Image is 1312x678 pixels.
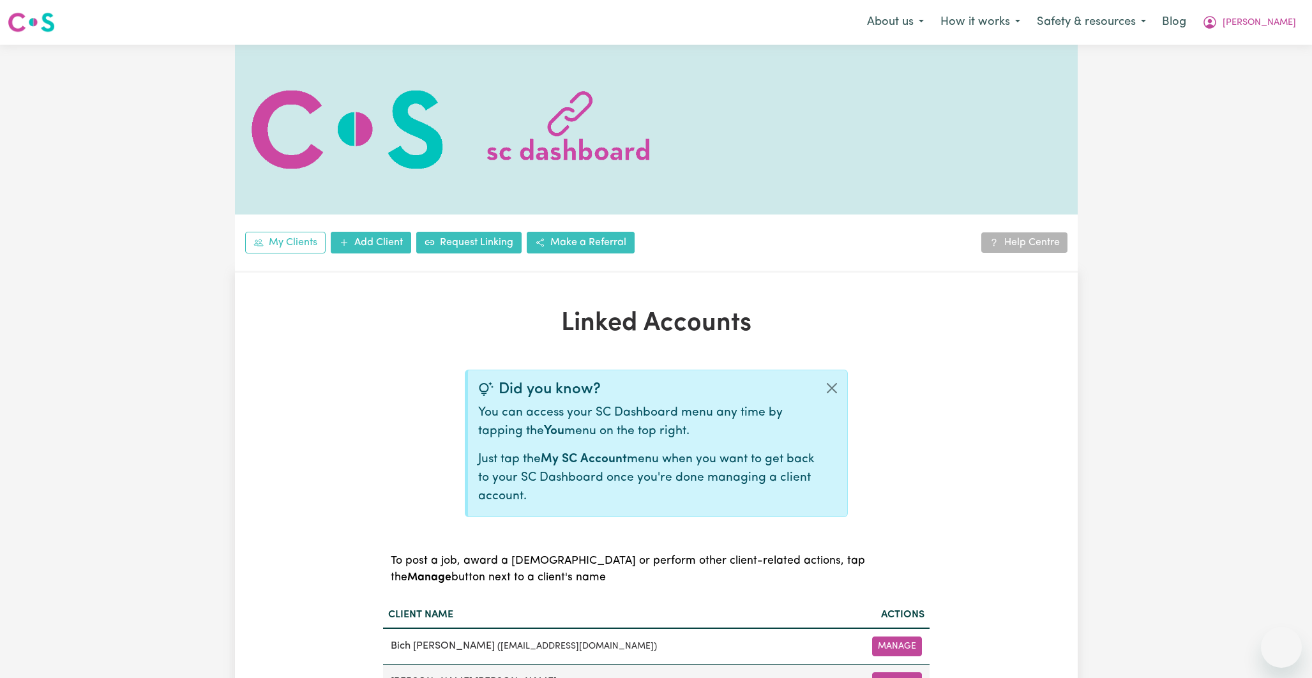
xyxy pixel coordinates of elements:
caption: To post a job, award a [DEMOGRAPHIC_DATA] or perform other client-related actions, tap the button... [383,538,930,602]
div: Did you know? [478,380,817,399]
b: Manage [407,572,451,583]
h1: Linked Accounts [383,308,930,339]
th: Actions [842,602,929,628]
b: My SC Account [541,453,627,465]
button: Close alert [817,370,847,406]
td: Bich [PERSON_NAME] [383,628,843,665]
small: ( [EMAIL_ADDRESS][DOMAIN_NAME] ) [497,642,657,651]
a: Careseekers logo [8,8,55,37]
p: You can access your SC Dashboard menu any time by tapping the menu on the top right. [478,404,817,441]
p: Just tap the menu when you want to get back to your SC Dashboard once you're done managing a clie... [478,451,817,506]
button: How it works [932,9,1029,36]
a: My Clients [245,232,326,253]
span: [PERSON_NAME] [1223,16,1296,30]
th: Client name [383,602,843,628]
button: My Account [1194,9,1304,36]
a: Make a Referral [527,232,635,253]
button: Safety & resources [1029,9,1154,36]
button: Manage [872,637,922,656]
a: Add Client [331,232,411,253]
b: You [544,425,564,437]
a: Request Linking [416,232,522,253]
img: Careseekers logo [8,11,55,34]
button: About us [859,9,932,36]
iframe: Button to launch messaging window [1261,627,1302,668]
a: Help Centre [981,232,1067,253]
a: Blog [1154,8,1194,36]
